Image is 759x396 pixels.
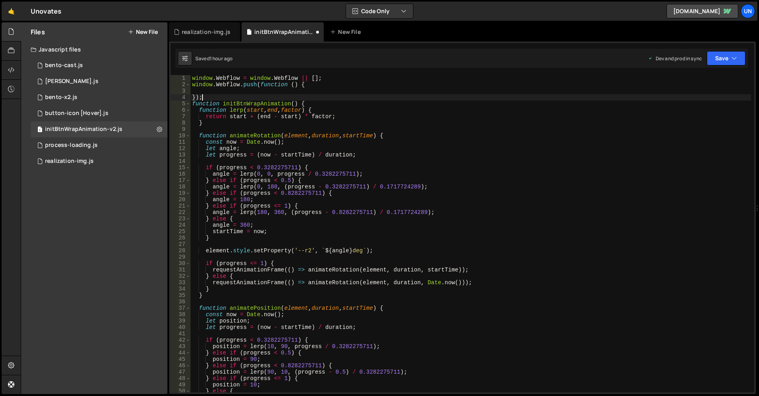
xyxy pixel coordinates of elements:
div: 14 [171,158,191,164]
div: 44 [171,350,191,356]
div: 37 [171,305,191,311]
div: 16819/46871.js [31,89,167,105]
div: 8 [171,120,191,126]
div: 47 [171,369,191,375]
div: 16819/46913.js [31,57,167,73]
div: 7 [171,113,191,120]
div: 15 [171,164,191,171]
div: 26 [171,235,191,241]
div: 50 [171,388,191,394]
div: 16819/46703.js [31,137,167,153]
div: 10 [171,133,191,139]
div: bento-x2.js [45,94,77,101]
div: 13 [171,152,191,158]
div: 28 [171,247,191,254]
div: 24 [171,222,191,228]
div: 41 [171,331,191,337]
div: 12 [171,145,191,152]
a: Un [741,4,755,18]
div: Javascript files [21,42,167,57]
div: 43 [171,343,191,350]
div: realization-img.js [45,158,94,165]
div: process-loading.js [45,142,98,149]
div: 16 [171,171,191,177]
div: 1 hour ago [210,55,233,62]
div: initBtnWrapAnimation-v2.js [254,28,314,36]
button: Save [707,51,745,65]
div: 1 [171,75,191,81]
div: 27 [171,241,191,247]
div: 22 [171,209,191,216]
div: 16819/46917.js [31,153,167,169]
div: 11 [171,139,191,145]
button: New File [128,29,158,35]
div: bento-cast.js [45,62,83,69]
div: New File [330,28,364,36]
span: 1 [37,127,42,133]
div: 16819/45959.js [31,105,167,121]
div: 17 [171,177,191,184]
div: 38 [171,311,191,318]
div: 19 [171,190,191,196]
a: 🤙 [2,2,21,21]
div: 2 [171,81,191,88]
div: 18 [171,184,191,190]
button: Code Only [346,4,413,18]
div: button-icon [Hover].js [45,110,108,117]
div: 23 [171,216,191,222]
div: realization-img.js [182,28,230,36]
div: initBtnWrapAnimation-v2.js [45,126,122,133]
div: 31 [171,267,191,273]
div: 30 [171,260,191,267]
div: 16819/46914.js [31,121,167,137]
div: 6 [171,107,191,113]
div: Saved [195,55,232,62]
div: 45 [171,356,191,362]
div: 5 [171,101,191,107]
div: 34 [171,286,191,292]
div: 48 [171,375,191,382]
div: 3 [171,88,191,94]
h2: Files [31,28,45,36]
a: [DOMAIN_NAME] [667,4,738,18]
div: 42 [171,337,191,343]
div: 33 [171,279,191,286]
div: 40 [171,324,191,331]
div: [PERSON_NAME].js [45,78,98,85]
div: 39 [171,318,191,324]
div: 35 [171,292,191,299]
div: 46 [171,362,191,369]
div: 4 [171,94,191,101]
div: 20 [171,196,191,203]
div: Dev and prod in sync [648,55,702,62]
div: Unovates [31,6,61,16]
div: 21 [171,203,191,209]
div: 36 [171,299,191,305]
div: 29 [171,254,191,260]
div: 32 [171,273,191,279]
div: 49 [171,382,191,388]
div: 25 [171,228,191,235]
div: 16819/46750.js [31,73,167,89]
div: 9 [171,126,191,133]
